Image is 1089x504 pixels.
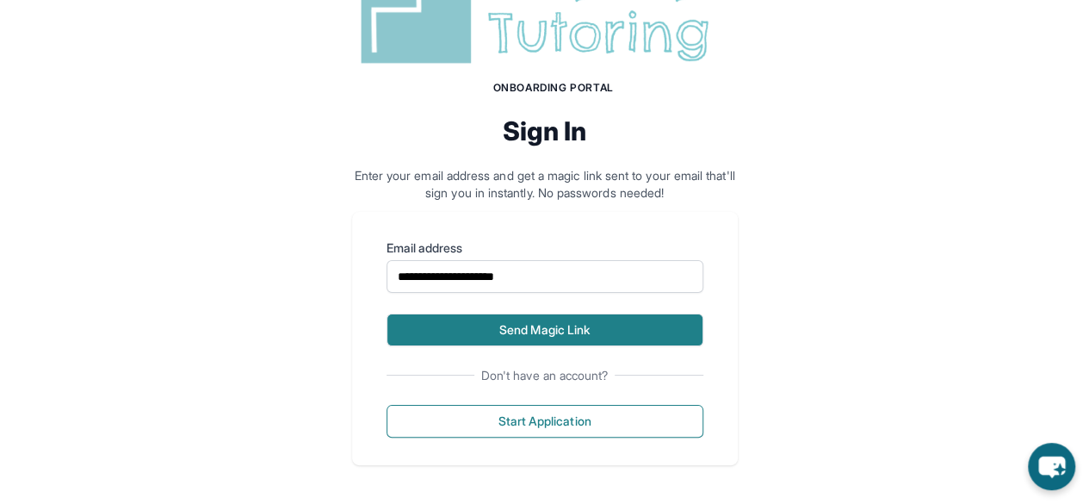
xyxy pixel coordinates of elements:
span: Don't have an account? [474,367,616,384]
p: Enter your email address and get a magic link sent to your email that'll sign you in instantly. N... [352,167,738,202]
button: Start Application [387,405,703,438]
button: chat-button [1028,443,1075,490]
button: Send Magic Link [387,314,703,346]
h2: Sign In [352,115,738,146]
label: Email address [387,240,703,257]
h1: Onboarding Portal [369,81,738,95]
